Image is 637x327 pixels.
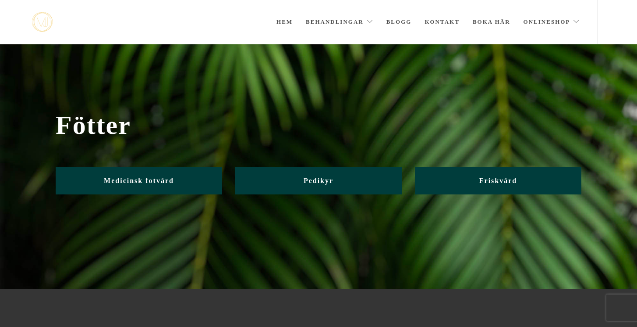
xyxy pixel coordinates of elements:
span: Friskvård [479,177,517,184]
img: mjstudio [32,12,53,32]
a: Pedikyr [235,167,402,194]
a: Medicinsk fotvård [56,167,222,194]
span: Fötter [56,110,581,140]
a: Friskvård [415,167,581,194]
a: mjstudio mjstudio mjstudio [32,12,53,32]
span: Medicinsk fotvård [104,177,174,184]
span: Pedikyr [304,177,333,184]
